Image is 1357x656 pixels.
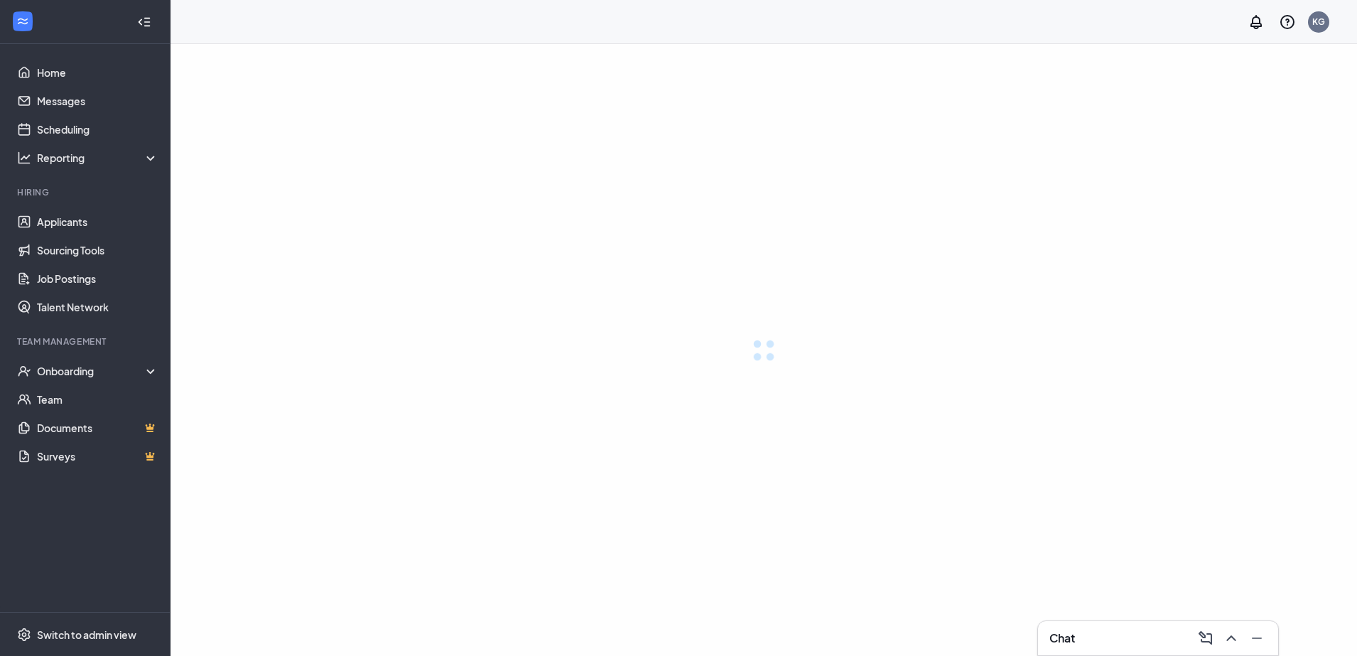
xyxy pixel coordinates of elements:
[37,151,159,165] div: Reporting
[1218,627,1241,650] button: ChevronUp
[37,236,158,264] a: Sourcing Tools
[17,335,156,348] div: Team Management
[17,628,31,642] svg: Settings
[1248,14,1265,31] svg: Notifications
[37,628,136,642] div: Switch to admin view
[1223,630,1240,647] svg: ChevronUp
[1279,14,1296,31] svg: QuestionInfo
[37,208,158,236] a: Applicants
[1312,16,1325,28] div: KG
[17,364,31,378] svg: UserCheck
[37,87,158,115] a: Messages
[137,15,151,29] svg: Collapse
[37,385,158,414] a: Team
[17,186,156,198] div: Hiring
[37,414,158,442] a: DocumentsCrown
[1197,630,1214,647] svg: ComposeMessage
[1049,630,1075,646] h3: Chat
[37,264,158,293] a: Job Postings
[1248,630,1265,647] svg: Minimize
[17,151,31,165] svg: Analysis
[16,14,30,28] svg: WorkstreamLogo
[37,293,158,321] a: Talent Network
[37,364,159,378] div: Onboarding
[37,58,158,87] a: Home
[37,442,158,471] a: SurveysCrown
[37,115,158,144] a: Scheduling
[1244,627,1267,650] button: Minimize
[1193,627,1216,650] button: ComposeMessage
